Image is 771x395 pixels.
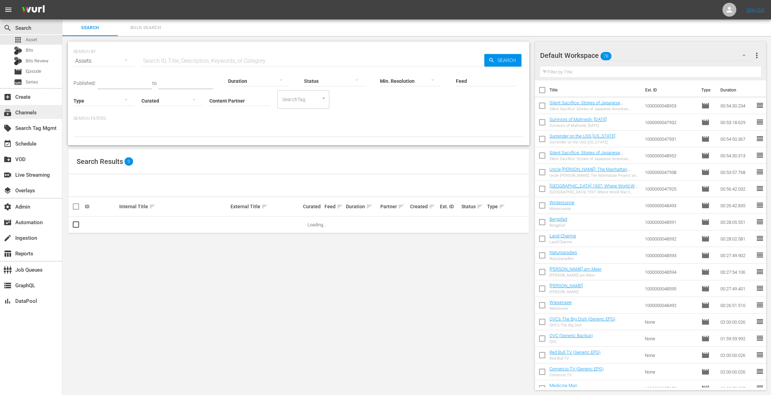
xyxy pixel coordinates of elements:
[549,266,601,272] a: [PERSON_NAME] am Meer
[3,218,12,227] span: Automation
[701,201,710,210] span: Episode
[756,351,764,359] span: reorder
[3,140,12,148] span: Schedule
[3,155,12,164] span: VOD
[307,222,326,227] span: Loading...
[549,366,604,371] a: Comercio TV (Generic EPG)
[718,264,756,280] td: 00:27:54.106
[85,204,117,209] div: ID
[484,54,521,67] button: Search
[718,164,756,181] td: 00:53:57.768
[756,234,764,243] span: reorder
[26,58,49,64] span: Bits Review
[14,46,22,55] div: Bits
[642,247,699,264] td: 1000000048593
[67,24,114,32] span: Search
[756,118,764,126] span: reorder
[346,202,378,211] div: Duration
[642,164,699,181] td: 1000000047938
[701,151,710,160] span: Episode
[701,251,710,260] span: Episode
[701,118,710,126] span: Episode
[14,57,22,65] div: Bits Review
[3,124,12,132] span: Search Tag Mgmt
[718,114,756,131] td: 00:53:18.629
[756,151,764,159] span: reorder
[26,36,37,43] span: Asset
[77,157,123,166] span: Search Results
[718,197,756,214] td: 00:26:42.835
[26,79,38,86] span: Series
[716,80,758,100] th: Duration
[261,203,268,210] span: sort
[756,317,764,326] span: reorder
[701,368,710,376] span: Episode
[718,347,756,363] td: 02:00:00.026
[756,134,764,143] span: reorder
[149,203,155,210] span: sort
[753,51,761,60] span: more_vert
[477,203,483,210] span: sort
[701,351,710,359] span: Episode
[642,181,699,197] td: 1000000047925
[718,230,756,247] td: 00:28:02.581
[337,203,343,210] span: sort
[73,80,96,86] span: Published:
[642,114,699,131] td: 1000000047932
[3,93,12,101] span: Create
[701,384,710,393] span: Episode
[410,202,438,211] div: Created
[642,131,699,147] td: 1000000047931
[549,207,574,211] div: Wintersonne
[549,223,567,228] div: Bergpfad
[718,181,756,197] td: 00:56:42.032
[549,300,572,305] a: Wiesensee
[549,356,600,361] div: Red Bull TV
[746,7,764,12] a: Sign Out
[718,147,756,164] td: 00:54:30.313
[3,24,12,32] span: Search
[642,264,699,280] td: 1000000048594
[461,202,485,211] div: Status
[718,97,756,114] td: 00:54:30.234
[756,101,764,109] span: reorder
[152,80,157,86] span: to
[3,171,12,179] span: Live Streaming
[718,214,756,230] td: 00:28:05.551
[549,373,604,377] div: Comercio TV
[549,173,639,178] div: Uncle [PERSON_NAME]: The Manhattan Project and Beyond
[701,268,710,276] span: Episode
[440,204,459,209] div: Ext. ID
[549,316,615,322] a: QVC's The Big Dish (Generic EPG)
[549,80,641,100] th: Title
[3,234,12,242] span: Ingestion
[549,256,577,261] div: Naturparadies
[122,24,169,32] span: Bulk Search
[429,203,435,210] span: sort
[303,204,322,209] div: Curated
[701,185,710,193] span: Episode
[124,157,133,166] span: 0
[398,203,404,210] span: sort
[549,350,600,355] a: Red Bull TV (Generic EPG)
[549,200,574,205] a: Wintersonne
[756,334,764,342] span: reorder
[701,334,710,343] span: Episode
[642,347,699,363] td: None
[380,202,408,211] div: Partner
[642,197,699,214] td: 1000000048493
[549,290,583,294] div: [PERSON_NAME]
[366,203,372,210] span: sort
[549,123,607,128] div: Survivors of Malmedy: [DATE]
[14,68,22,76] span: Episode
[756,284,764,292] span: reorder
[549,240,576,244] div: Land-Charme
[718,280,756,297] td: 00:27:49.401
[549,333,593,338] a: QVC (Generic Backup)
[701,284,710,293] span: Episode
[549,157,639,161] div: Silent Sacrifice: Stories of Japanese American Incarceration - Part 1
[701,218,710,226] span: Episode
[549,117,607,122] a: Survivors of Malmedy: [DATE]
[3,297,12,305] span: DataPool
[701,301,710,309] span: Episode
